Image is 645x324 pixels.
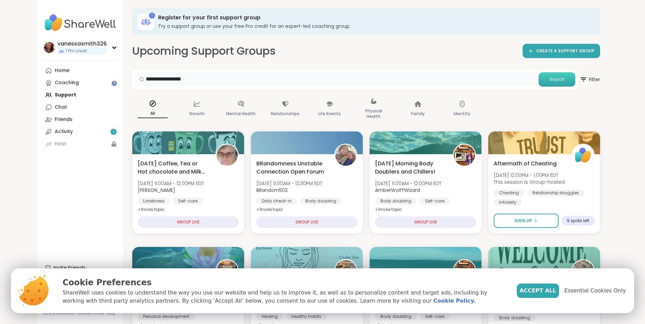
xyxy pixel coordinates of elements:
[271,110,300,118] p: Relationships
[494,179,565,185] span: This session is Group-hosted
[138,160,208,176] span: [DATE] Coffee, Tea or Hot chocolate and Milk Club
[564,287,626,295] span: Essential Cookies Only
[523,44,600,58] a: CREATE A SUPPORT GROUP
[112,80,117,86] iframe: Spotlight
[149,13,155,19] div: 1
[43,65,118,77] a: Home
[43,262,118,274] div: Invite Friends
[43,101,118,113] a: Chat
[44,42,55,53] img: vanessasmith326
[256,216,357,228] div: GROUP LIVE
[454,145,475,166] img: AmberWolffWizard
[579,71,600,88] span: Filter
[494,199,522,206] div: Infidelity
[549,76,564,83] span: Search
[335,145,356,166] img: BRandom502
[158,14,591,21] h3: Register for your first support group
[420,313,450,320] div: Self-care
[43,11,118,35] img: ShareWell Nav Logo
[536,48,595,54] span: CREATE A SUPPORT GROUP
[63,289,506,305] p: ShareWell uses cookies to understand the way you use our website and help us to improve it, as we...
[579,70,600,89] button: Filter
[138,187,175,194] b: [PERSON_NAME]
[138,313,195,320] div: Personal development
[454,110,470,118] p: Identity
[573,145,594,166] img: ShareWell
[55,141,66,147] div: Host
[527,190,584,196] div: Relationship struggles
[375,180,441,187] span: [DATE] 11:00AM - 12:00PM EDT
[375,216,476,228] div: GROUP LIVE
[494,172,565,179] span: [DATE] 12:00PM - 1:00PM EDT
[539,72,575,87] button: Search
[359,107,389,121] p: Physical Health
[55,116,72,123] div: Friends
[318,110,341,118] p: Life Events
[138,109,168,118] p: All
[256,198,297,204] div: Daily check-in
[411,110,425,118] p: Family
[454,260,475,281] img: AmberWolffWizard
[567,218,589,223] span: 9 spots left
[375,187,420,194] b: AmberWolffWizard
[138,198,170,204] div: Loneliness
[300,198,342,204] div: Body doubling
[217,145,238,166] img: Susan
[43,77,118,89] a: Coaching
[132,43,276,59] h2: Upcoming Support Groups
[573,260,594,281] img: Amie89
[286,313,327,320] div: Healthy habits
[43,138,118,150] a: Host
[138,216,239,228] div: GROUP LIVE
[173,198,203,204] div: Self-care
[335,260,356,281] img: Jill_B_Gratitude
[55,104,67,111] div: Chat
[375,313,417,320] div: Body doubling
[57,40,107,48] div: vanessasmith326
[43,113,118,126] a: Friends
[517,284,559,298] button: Accept All
[138,180,204,187] span: [DATE] 11:00AM - 12:00PM EDT
[256,187,288,194] b: BRandom502
[189,110,205,118] p: Growth
[520,287,556,295] span: Accept All
[43,126,118,138] a: Activity1
[226,110,256,118] p: Mental Health
[494,214,559,228] button: Sign Up
[514,218,532,224] span: Sign Up
[66,48,87,54] span: 1 Pro credit
[375,198,417,204] div: Body doubling
[434,297,476,305] a: Cookie Policy.
[375,160,445,176] span: [DATE] Morning Body Doublers and Chillers!
[43,311,75,316] a: Safety Resources
[494,160,557,168] span: Aftermath of Cheating
[256,160,327,176] span: BRandomness Unstable Connection Open Forum
[113,129,114,135] span: 1
[217,260,238,281] img: HeatherCM24
[78,311,104,316] a: Redeem Code
[494,190,524,196] div: Cheating
[107,311,115,316] a: Blog
[256,313,283,320] div: Healing
[55,128,73,135] div: Activity
[158,23,591,30] h3: Try a support group or use your free Pro credit for an expert-led coaching group.
[55,67,69,74] div: Home
[63,276,506,289] p: Cookie Preferences
[256,180,322,187] span: [DATE] 11:00AM - 12:30PM EDT
[420,198,450,204] div: Self-care
[55,79,79,86] div: Coaching
[494,314,536,321] div: Body doubling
